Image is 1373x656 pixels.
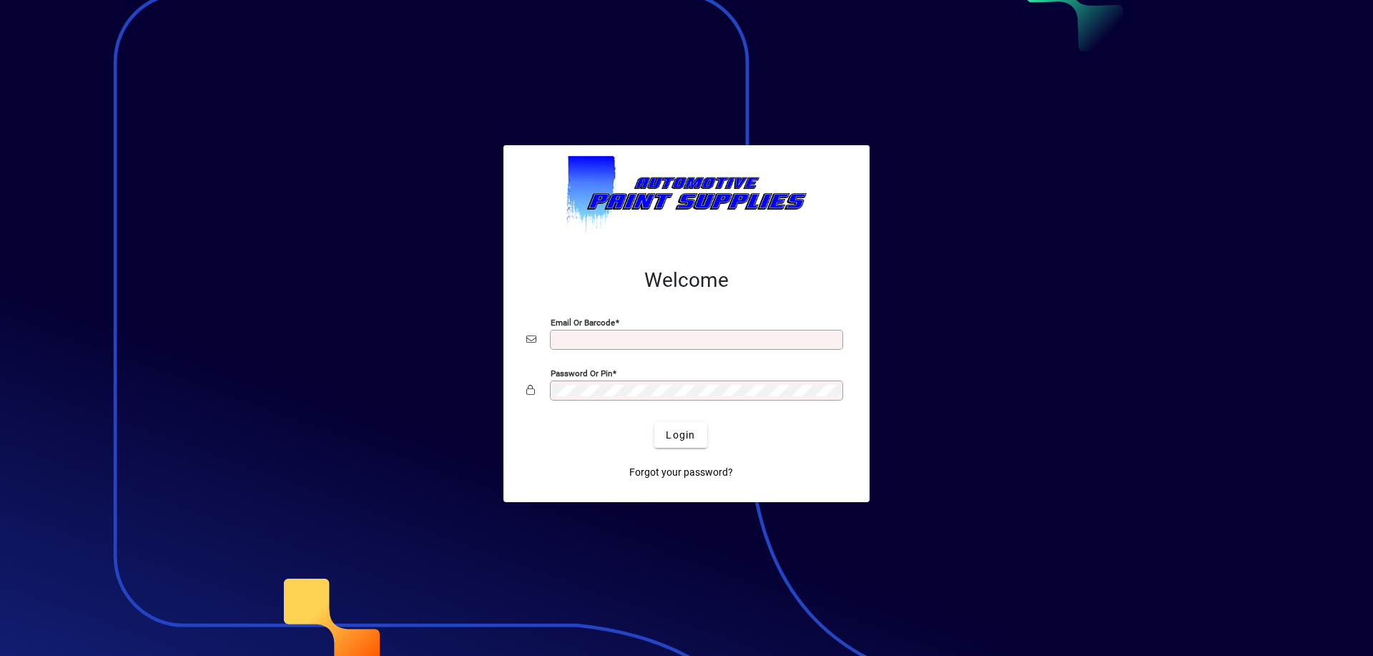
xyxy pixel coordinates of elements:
[666,428,695,443] span: Login
[551,318,615,328] mat-label: Email or Barcode
[654,422,707,448] button: Login
[551,368,612,378] mat-label: Password or Pin
[624,459,739,485] a: Forgot your password?
[629,465,733,480] span: Forgot your password?
[526,268,847,293] h2: Welcome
